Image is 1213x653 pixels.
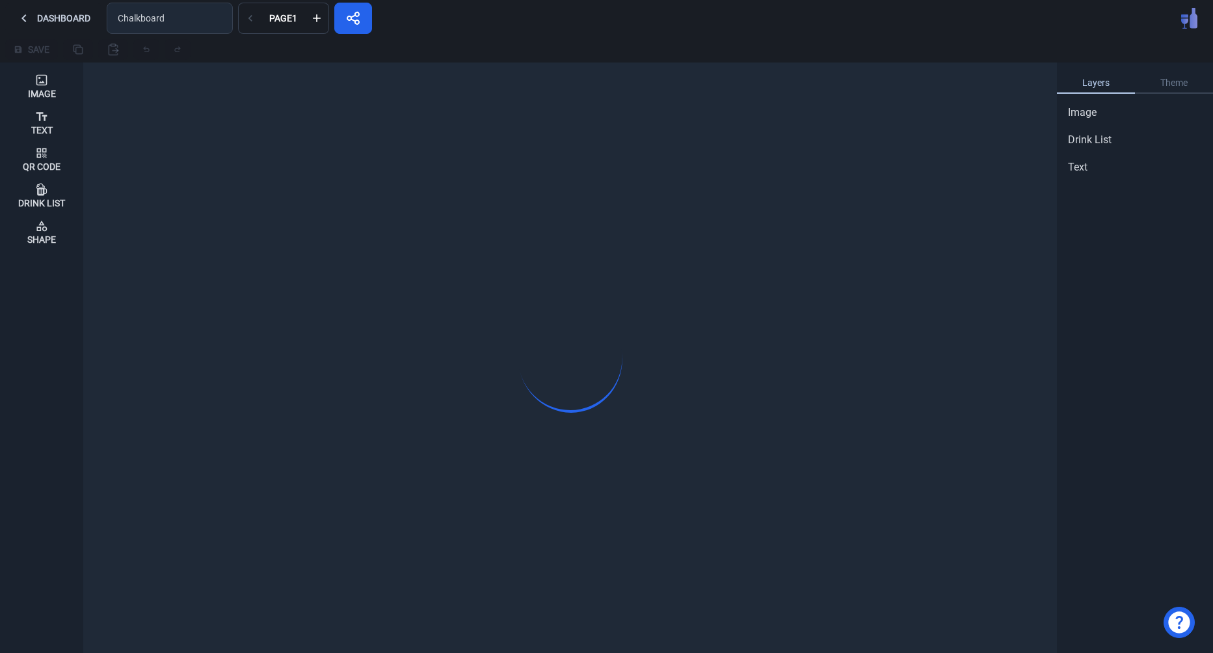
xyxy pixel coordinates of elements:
[1068,160,1087,175] span: Text
[5,104,78,141] button: Text
[261,3,305,34] button: Page1
[5,141,78,177] button: Qr Code
[5,68,78,104] button: Image
[1181,8,1197,29] img: Pub Menu
[1135,73,1213,94] a: Theme
[5,3,101,34] button: Dashboard
[27,235,56,244] div: Shape
[1057,73,1135,94] a: Layers
[18,199,65,208] div: Drink List
[5,214,78,250] button: Shape
[5,177,78,214] button: Drink List
[1068,132,1112,148] span: Drink List
[1068,105,1097,120] span: Image
[267,14,300,23] div: Page 1
[31,126,53,135] div: Text
[28,89,56,98] div: Image
[23,162,60,171] div: Qr Code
